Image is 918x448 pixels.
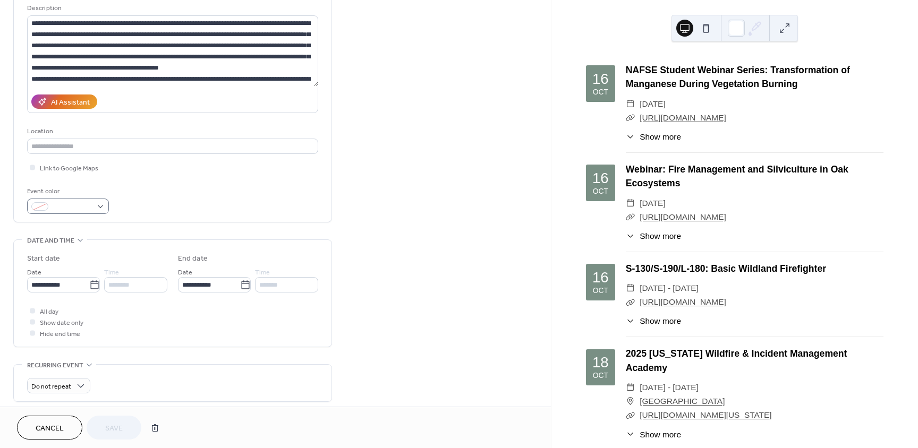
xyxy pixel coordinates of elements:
a: [URL][DOMAIN_NAME] [640,113,726,122]
a: [URL][DOMAIN_NAME] [640,212,726,221]
div: ​ [626,315,635,327]
span: All day [40,306,58,317]
div: AI Assistant [51,97,90,108]
button: Cancel [17,416,82,440]
div: ​ [626,196,635,210]
div: 16 [592,72,609,87]
span: Date [178,267,192,278]
div: Start date [27,253,60,264]
div: Location [27,126,316,137]
button: ​Show more [626,315,681,327]
div: Event color [27,186,107,197]
a: [GEOGRAPHIC_DATA] [640,394,725,408]
span: Show more [640,428,681,441]
span: Show more [640,315,681,327]
span: [DATE] [640,196,665,210]
a: 2025 [US_STATE] Wildfire & Incident Management Academy [626,348,847,373]
div: ​ [626,295,635,309]
span: Time [255,267,270,278]
span: Show more [640,131,681,143]
div: 16 [592,171,609,186]
div: ​ [626,131,635,143]
div: ​ [626,394,635,408]
div: 16 [592,270,609,285]
a: NAFSE Student Webinar Series: Transformation of Manganese During Vegetation Burning [626,65,850,89]
span: Time [104,267,119,278]
span: [DATE] - [DATE] [640,281,699,295]
div: Description [27,3,316,14]
a: Webinar: Fire Management and Silviculture in Oak Ecosystems [626,164,848,188]
div: ​ [626,428,635,441]
span: Recurring event [27,360,83,371]
div: ​ [626,210,635,224]
span: Show more [640,230,681,242]
div: Oct [593,287,608,295]
button: ​Show more [626,230,681,242]
span: Link to Google Maps [40,163,98,174]
div: 18 [592,355,609,370]
span: Show date only [40,317,83,329]
span: Do not repeat [31,381,71,393]
div: End date [178,253,208,264]
div: ​ [626,281,635,295]
div: ​ [626,230,635,242]
span: [DATE] [640,97,665,111]
a: [URL][DOMAIN_NAME][US_STATE] [640,410,771,419]
span: Date [27,267,41,278]
span: Date and time [27,235,74,246]
div: ​ [626,381,635,394]
a: S-130/S-190/L-180: Basic Wildland Firefighter [626,263,826,274]
a: [URL][DOMAIN_NAME] [640,297,726,306]
button: AI Assistant [31,94,97,109]
span: Cancel [36,423,64,434]
div: Oct [593,372,608,380]
div: Oct [593,188,608,195]
div: Oct [593,89,608,96]
button: ​Show more [626,428,681,441]
button: ​Show more [626,131,681,143]
span: [DATE] - [DATE] [640,381,699,394]
div: ​ [626,408,635,422]
div: ​ [626,111,635,125]
span: Hide end time [40,329,80,340]
div: ​ [626,97,635,111]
